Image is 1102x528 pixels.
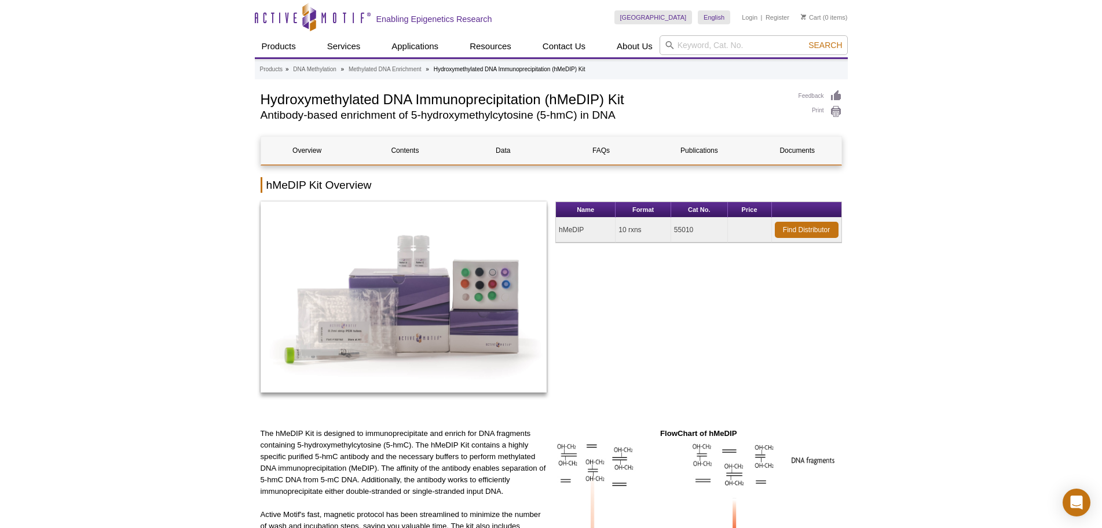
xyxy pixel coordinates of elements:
[805,40,845,50] button: Search
[349,64,422,75] a: Methylated DNA Enrichment
[261,177,842,193] h2: hMeDIP Kit Overview
[671,218,728,243] td: 55010
[614,10,693,24] a: [GEOGRAPHIC_DATA]
[293,64,336,75] a: DNA Methylation
[261,201,547,393] img: hMeDIP Kit
[261,137,353,164] a: Overview
[801,14,806,20] img: Your Cart
[799,105,842,118] a: Print
[801,13,821,21] a: Cart
[751,137,843,164] a: Documents
[616,202,671,218] th: Format
[260,64,283,75] a: Products
[376,14,492,24] h2: Enabling Epigenetics Research
[556,202,616,218] th: Name
[775,222,839,238] a: Find Distributor
[1063,489,1090,516] div: Open Intercom Messenger
[463,35,518,57] a: Resources
[385,35,445,57] a: Applications
[320,35,368,57] a: Services
[261,90,787,107] h1: Hydroxymethylated DNA Immunoprecipitation (hMeDIP) Kit
[801,10,848,24] li: (0 items)
[671,202,728,218] th: Cat No.
[434,66,585,72] li: Hydroxymethylated DNA Immunoprecipitation (hMeDIP) Kit
[742,13,757,21] a: Login
[761,10,763,24] li: |
[359,137,451,164] a: Contents
[766,13,789,21] a: Register
[653,137,745,164] a: Publications
[426,66,429,72] li: »
[457,137,549,164] a: Data
[261,110,787,120] h2: Antibody-based enrichment of 5-hydroxymethylcytosine (5-hmC) in DNA
[261,428,547,497] p: The hMeDIP Kit is designed to immunoprecipitate and enrich for DNA fragments containing 5-hydroxy...
[261,201,547,396] a: hMeDIP Kit
[616,218,671,243] td: 10 rxns
[808,41,842,50] span: Search
[610,35,660,57] a: About Us
[536,35,592,57] a: Contact Us
[728,202,772,218] th: Price
[341,66,345,72] li: »
[698,10,730,24] a: English
[660,429,737,438] strong: FlowChart of hMeDIP
[285,66,289,72] li: »
[555,137,647,164] a: FAQs
[556,218,616,243] td: hMeDIP
[255,35,303,57] a: Products
[660,35,848,55] input: Keyword, Cat. No.
[799,90,842,102] a: Feedback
